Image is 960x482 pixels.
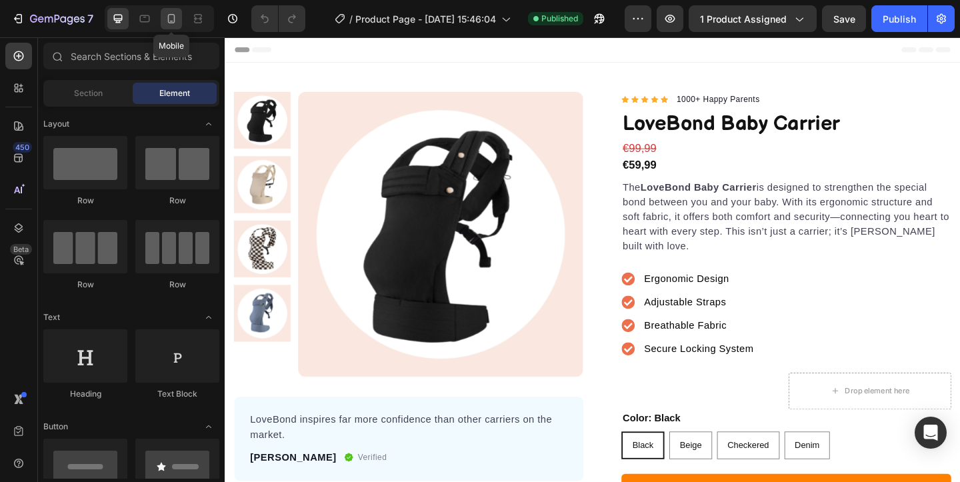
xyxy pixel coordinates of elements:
[159,87,190,99] span: Element
[355,12,496,26] span: Product Page - [DATE] 15:46:04
[135,279,219,291] div: Row
[443,438,466,449] span: Black
[833,13,855,25] span: Save
[456,333,575,344] span: Secure Locking System
[27,451,121,463] strong: [PERSON_NAME]
[495,438,519,449] span: Beige
[349,12,353,26] span: /
[431,405,497,423] legend: Color: Black
[433,155,789,235] p: The is designed to strengthen the special bond between you and your baby. With its ergonomic stru...
[700,12,787,26] span: 1 product assigned
[225,37,960,482] iframe: Design area
[689,5,817,32] button: 1 product assigned
[883,12,916,26] div: Publish
[456,257,549,268] span: Ergonomic Design
[43,279,127,291] div: Row
[135,388,219,400] div: Text Block
[915,417,947,449] div: Open Intercom Messenger
[74,87,103,99] span: Section
[43,118,69,130] span: Layout
[198,307,219,328] span: Toggle open
[871,5,927,32] button: Publish
[198,416,219,437] span: Toggle open
[491,61,582,74] p: 1000+ Happy Parents
[87,11,93,27] p: 7
[198,113,219,135] span: Toggle open
[43,195,127,207] div: Row
[43,43,219,69] input: Search Sections & Elements
[822,5,866,32] button: Save
[431,130,790,148] div: €59,99
[10,244,32,255] div: Beta
[135,195,219,207] div: Row
[431,112,790,130] div: €99,99
[145,450,176,463] p: Verified
[431,77,790,113] h1: LoveBond Baby Carrier
[452,157,578,169] strong: LoveBond Baby Carrier
[547,438,592,449] span: Checkered
[456,307,546,319] span: Breathable Fabric
[43,388,127,400] div: Heading
[5,5,99,32] button: 7
[541,13,578,25] span: Published
[251,5,305,32] div: Undo/Redo
[43,421,68,433] span: Button
[456,282,545,293] span: Adjustable Straps
[43,311,60,323] span: Text
[13,142,32,153] div: 450
[620,438,647,449] span: Denim
[675,379,745,390] div: Drop element here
